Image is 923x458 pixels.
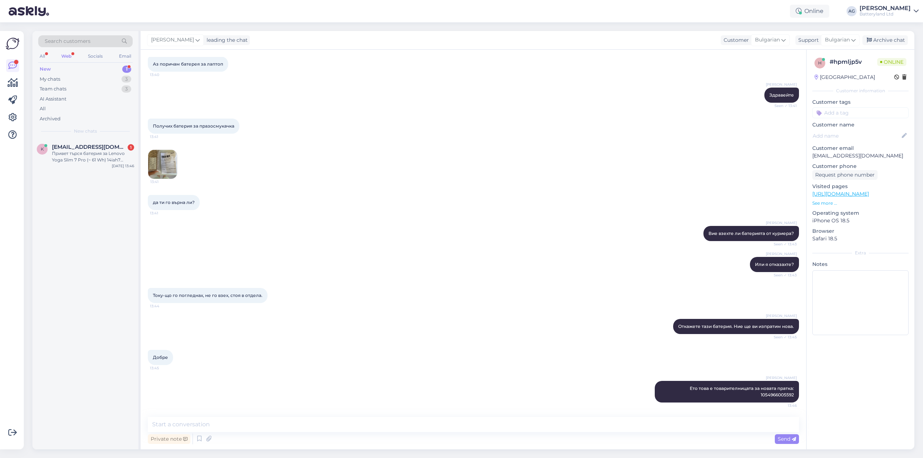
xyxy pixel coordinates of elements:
span: Seen ✓ 13:43 [770,272,797,278]
p: Customer email [812,144,909,152]
div: All [40,105,46,112]
p: Customer tags [812,98,909,106]
span: 13:41 [150,210,177,216]
div: Online [790,5,829,18]
p: iPhone OS 18.5 [812,217,909,224]
div: 3 [122,76,131,83]
span: Search customers [45,37,90,45]
div: Support [795,36,819,44]
span: [PERSON_NAME] [766,220,797,226]
div: 1 [128,144,134,151]
span: Или я отказахте? [755,262,794,267]
a: [PERSON_NAME]Batteryland Ltd [860,5,919,17]
span: Bulgarian [755,36,780,44]
span: 13:41 [150,134,177,139]
span: 13:40 [150,72,177,77]
p: Customer name [812,121,909,129]
span: Seen ✓ 13:45 [770,334,797,340]
div: leading the chat [204,36,248,44]
span: Online [877,58,906,66]
span: 13:46 [770,403,797,408]
div: Request phone number [812,170,878,180]
p: Notes [812,261,909,268]
span: 13:44 [150,303,177,309]
span: h [818,60,822,66]
p: Visited pages [812,183,909,190]
span: Seen ✓ 13:43 [770,241,797,247]
span: [PERSON_NAME] [766,313,797,319]
span: Добре [153,355,168,360]
div: Archive chat [862,35,908,45]
input: Add a tag [812,107,909,118]
div: Extra [812,250,909,256]
div: Batteryland Ltd [860,11,911,17]
div: [DATE] 13:46 [112,163,134,169]
div: 3 [122,85,131,93]
span: [PERSON_NAME] [151,36,194,44]
span: 13:45 [150,365,177,371]
span: [PERSON_NAME] [766,251,797,257]
span: Откажете тази батерия. Ние ще ви изпратим нова. [678,324,794,329]
div: Archived [40,115,61,123]
div: Привет търся батерия за Lenovo Yoga Slim 7 Pro (~ 61 Wh) 14iah7 12500h точен модел: 82ut0046rm, д... [52,150,134,163]
p: Safari 18.5 [812,235,909,243]
span: Аз поричам батерея за лаптоп [153,61,223,67]
div: Email [118,52,133,61]
div: New [40,66,51,73]
span: Ето това е товарителницата за новата пратка: 1054966005592 [690,386,795,397]
a: [URL][DOMAIN_NAME] [812,191,869,197]
div: Customer [721,36,749,44]
span: Send [778,436,796,442]
div: AG [847,6,857,16]
span: Получих батерия за празосмукачка [153,123,234,129]
span: [PERSON_NAME] [766,375,797,381]
div: All [38,52,47,61]
div: Team chats [40,85,66,93]
p: [EMAIL_ADDRESS][DOMAIN_NAME] [812,152,909,160]
span: New chats [74,128,97,134]
span: kristiyan.bratovanov@gmail.com [52,144,127,150]
div: Customer information [812,88,909,94]
img: Attachment [148,150,177,179]
span: Здравейте [769,92,794,98]
p: See more ... [812,200,909,206]
img: Askly Logo [6,37,19,50]
p: Browser [812,227,909,235]
span: Току-що го погледнах, не го взех, стоя в отдела. [153,293,262,298]
div: 1 [122,66,131,73]
span: Вие взехте ли батерията от куриера? [708,231,794,236]
p: Customer phone [812,163,909,170]
div: [PERSON_NAME] [860,5,911,11]
span: [PERSON_NAME] [766,82,797,87]
div: AI Assistant [40,95,66,103]
span: 13:41 [150,179,177,184]
div: [GEOGRAPHIC_DATA] [814,74,875,81]
span: Seen ✓ 13:41 [770,103,797,108]
div: Private note [148,434,190,444]
div: Socials [87,52,104,61]
div: # hpmljp5v [830,58,877,66]
div: My chats [40,76,60,83]
p: Operating system [812,209,909,217]
input: Add name [813,132,900,140]
span: да ти го върна ли? [153,200,195,205]
span: Bulgarian [825,36,850,44]
div: Web [60,52,73,61]
span: k [41,146,44,152]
